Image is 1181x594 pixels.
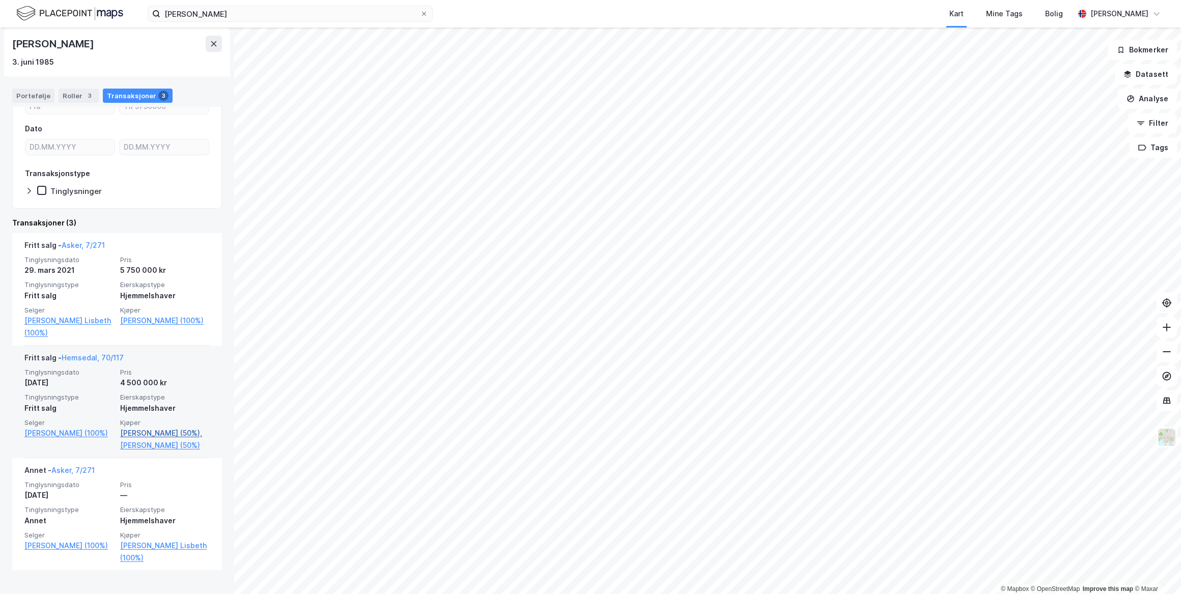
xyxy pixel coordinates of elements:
a: Asker, 7/271 [62,241,105,249]
div: Roller [59,89,99,103]
div: 29. mars 2021 [24,264,114,276]
span: Tinglysningsdato [24,368,114,377]
div: Kontrollprogram for chat [1130,545,1181,594]
a: OpenStreetMap [1031,585,1080,592]
button: Datasett [1115,64,1177,84]
a: [PERSON_NAME] Lisbeth (100%) [120,540,210,564]
button: Analyse [1118,89,1177,109]
span: Tinglysningsdato [24,256,114,264]
div: Fritt salg - [24,239,105,256]
span: Selger [24,306,114,315]
a: [PERSON_NAME] (50%), [120,427,210,439]
span: Tinglysningstype [24,393,114,402]
div: Fritt salg [24,402,114,414]
span: Tinglysningsdato [24,480,114,489]
div: 5 750 000 kr [120,264,210,276]
a: Improve this map [1083,585,1133,592]
a: [PERSON_NAME] (50%) [120,439,210,451]
a: [PERSON_NAME] (100%) [24,427,114,439]
div: Hjemmelshaver [120,402,210,414]
button: Bokmerker [1108,40,1177,60]
span: Pris [120,256,210,264]
span: Kjøper [120,418,210,427]
input: Søk på adresse, matrikkel, gårdeiere, leietakere eller personer [160,6,420,21]
div: Mine Tags [986,8,1023,20]
div: Dato [25,123,42,135]
div: Fritt salg - [24,352,124,368]
button: Tags [1130,137,1177,158]
a: [PERSON_NAME] Lisbeth (100%) [24,315,114,339]
span: Tinglysningstype [24,505,114,514]
span: Tinglysningstype [24,280,114,289]
div: [PERSON_NAME] [12,36,96,52]
div: Hjemmelshaver [120,290,210,302]
div: 4 500 000 kr [120,377,210,389]
div: Transaksjonstype [25,167,90,180]
span: Eierskapstype [120,280,210,289]
input: DD.MM.YYYY [120,139,209,155]
span: Selger [24,531,114,540]
a: Asker, 7/271 [51,466,95,474]
a: Hemsedal, 70/117 [62,353,124,362]
div: Annet - [24,464,95,480]
span: Selger [24,418,114,427]
div: Portefølje [12,89,54,103]
iframe: Chat Widget [1130,545,1181,594]
a: [PERSON_NAME] (100%) [120,315,210,327]
span: Kjøper [120,531,210,540]
div: Tinglysninger [50,186,102,196]
div: Kart [949,8,964,20]
div: 3 [85,91,95,101]
input: DD.MM.YYYY [25,139,115,155]
button: Filter [1128,113,1177,133]
div: Transaksjoner [103,89,173,103]
div: 3. juni 1985 [12,56,54,68]
span: Kjøper [120,306,210,315]
a: Mapbox [1001,585,1029,592]
a: [PERSON_NAME] (100%) [24,540,114,552]
span: Eierskapstype [120,505,210,514]
div: Annet [24,515,114,527]
span: Pris [120,368,210,377]
div: Bolig [1045,8,1063,20]
div: — [120,489,210,501]
span: Eierskapstype [120,393,210,402]
img: Z [1157,428,1176,447]
span: Pris [120,480,210,489]
div: [DATE] [24,489,114,501]
div: Transaksjoner (3) [12,217,222,229]
img: logo.f888ab2527a4732fd821a326f86c7f29.svg [16,5,123,22]
div: Fritt salg [24,290,114,302]
div: Hjemmelshaver [120,515,210,527]
div: [DATE] [24,377,114,389]
div: 3 [158,91,168,101]
div: [PERSON_NAME] [1090,8,1148,20]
